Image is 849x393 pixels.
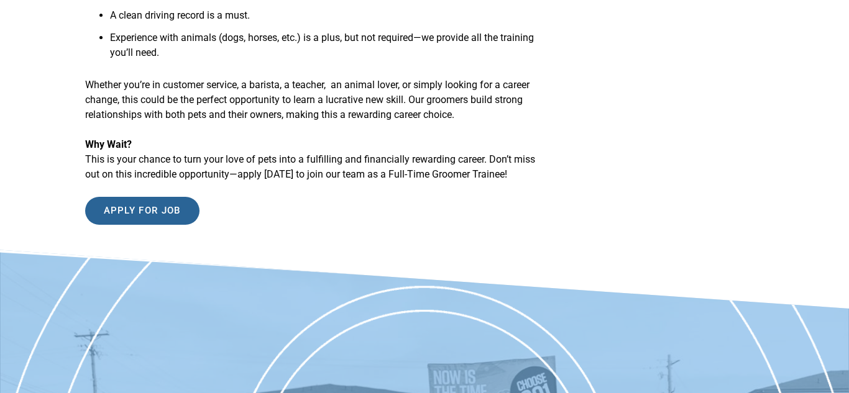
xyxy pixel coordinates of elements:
[85,137,545,182] p: This is your chance to turn your love of pets into a fulfilling and financially rewarding career....
[85,138,132,150] strong: Why Wait?
[85,197,200,225] input: Apply for job
[85,78,545,122] p: Whether you’re in customer service, a barista, a teacher, an animal lover, or simply looking for ...
[110,8,545,30] li: A clean driving record is a must.
[110,30,545,68] li: Experience with animals (dogs, horses, etc.) is a plus, but not required—we provide all the train...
